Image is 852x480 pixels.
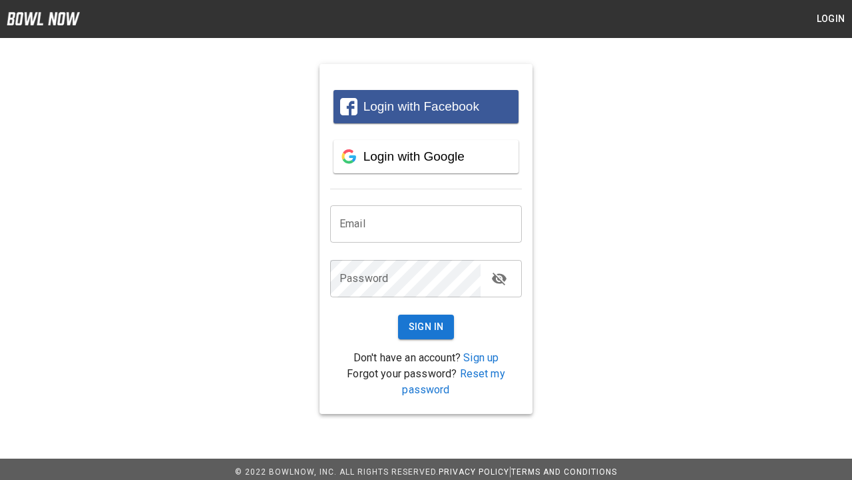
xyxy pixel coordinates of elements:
[809,7,852,31] button: Login
[333,140,519,173] button: Login with Google
[486,265,513,292] button: toggle password visibility
[235,467,439,477] span: © 2022 BowlNow, Inc. All Rights Reserved.
[330,350,522,366] p: Don't have an account?
[402,367,505,396] a: Reset my password
[7,12,80,25] img: logo
[363,99,479,113] span: Login with Facebook
[463,351,499,364] a: Sign up
[333,90,519,123] button: Login with Facebook
[439,467,509,477] a: Privacy Policy
[363,149,465,163] span: Login with Google
[398,315,455,339] button: Sign In
[330,366,522,398] p: Forgot your password?
[511,467,617,477] a: Terms and Conditions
